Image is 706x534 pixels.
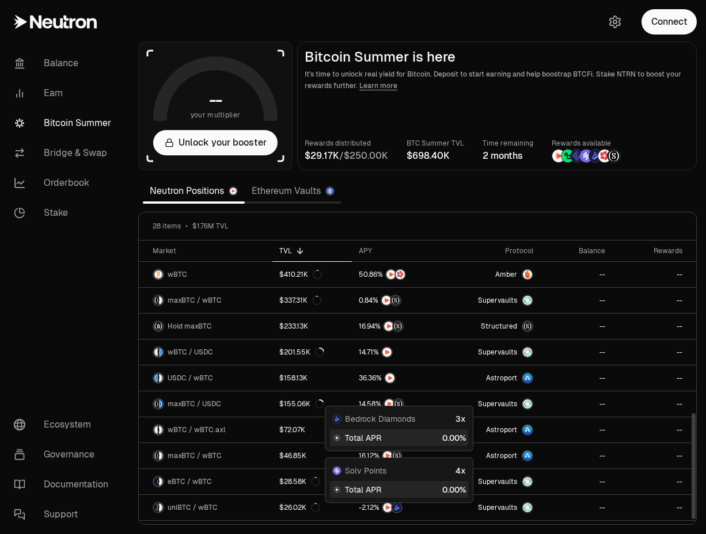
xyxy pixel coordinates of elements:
div: Protocol [454,246,533,255]
button: Connect [642,9,697,35]
a: -- [540,365,612,391]
img: NTRN [383,503,392,512]
span: maxBTC / wBTC [168,451,222,460]
img: NTRN [383,451,392,460]
div: $72.07K [279,425,305,434]
button: NTRNStructured Points [359,450,440,461]
span: Solv Points [345,465,386,476]
a: -- [612,288,696,313]
img: NTRN [384,322,393,331]
img: Structured Points [394,399,403,409]
a: $155.06K [272,391,352,417]
img: wBTC Logo [154,348,158,357]
a: -- [540,469,612,494]
span: Amber [495,270,517,279]
a: -- [612,443,696,468]
span: Astroport [486,425,517,434]
div: $233.13K [279,322,308,331]
a: NTRNStructured Points [352,391,447,417]
a: -- [540,314,612,339]
a: eBTC LogowBTC LogoeBTC / wBTC [139,469,272,494]
a: wBTC LogowBTC [139,262,272,287]
button: NTRNStructured Points [359,398,440,410]
img: Supervaults [523,477,532,486]
a: SupervaultsSupervaults [447,391,540,417]
img: USDC Logo [159,399,163,409]
h1: -- [209,91,222,109]
img: NTRN [382,296,391,305]
img: Supervaults [523,348,532,357]
img: Mars Fragments [396,270,405,279]
button: NTRNBedrock Diamonds [359,502,440,513]
img: Supervaults [523,503,532,512]
a: Earn [5,78,124,108]
img: NTRN [382,348,392,357]
a: Governance [5,440,124,470]
img: EtherFi Points [571,150,583,162]
button: NTRNStructured Points [359,321,440,332]
img: Solv Points [580,150,593,162]
a: Astroport [447,365,540,391]
span: Astroport [486,451,517,460]
a: SupervaultsSupervaults [447,495,540,520]
div: $155.06K [279,399,324,409]
a: Stake [5,198,124,228]
a: NTRNMars Fragments [352,262,447,287]
div: $28.58K [279,477,320,486]
span: wBTC [168,270,187,279]
div: 2 months [483,149,533,163]
a: $201.55K [272,340,352,365]
span: 28 items [153,222,181,231]
a: $158.13K [272,365,352,391]
button: NTRN [359,372,440,384]
a: StructuredmaxBTC [447,314,540,339]
img: NTRN [385,373,394,383]
span: Supervaults [478,348,517,357]
a: -- [540,340,612,365]
span: Structured [481,322,517,331]
a: Bitcoin Summer [5,108,124,138]
a: -- [612,417,696,443]
span: eBTC / wBTC [168,477,212,486]
a: -- [540,417,612,443]
p: BTC Summer TVL [407,138,464,149]
div: $201.55K [279,348,324,357]
span: uniBTC / wBTC [168,503,218,512]
img: Supervaults [523,296,532,305]
img: Structured Points [393,322,403,331]
a: SupervaultsSupervaults [447,469,540,494]
a: Balance [5,48,124,78]
img: eBTC Logo [154,477,158,486]
img: wBTC Logo [159,373,163,383]
img: wBTC.axl Logo [159,425,163,434]
a: Ecosystem [5,410,124,440]
img: Supervaults [523,399,532,409]
span: Bedrock Diamonds [345,413,415,425]
a: Ethereum Vaults [245,180,341,203]
span: maxBTC / wBTC [168,296,222,305]
img: Bedrock Diamonds [589,150,602,162]
img: NTRN [386,270,396,279]
div: TVL [279,246,345,255]
a: maxBTC LogowBTC LogomaxBTC / wBTC [139,288,272,313]
img: Mars Fragments [598,150,611,162]
p: Rewards available [552,138,621,149]
span: your multiplier [191,109,241,121]
span: Astroport [486,373,517,383]
img: wBTC Logo [159,451,163,460]
a: Neutron Positions [143,180,245,203]
a: wBTC LogoUSDC LogowBTC / USDC [139,340,272,365]
a: Documentation [5,470,124,499]
img: Bedrock Diamonds [333,415,341,423]
img: wBTC Logo [154,425,158,434]
a: Astroport [447,443,540,468]
span: Total APR [345,484,381,495]
a: -- [612,469,696,494]
a: -- [612,340,696,365]
div: Balance [547,246,605,255]
img: NTRN [552,150,565,162]
img: wBTC Logo [159,477,163,486]
a: maxBTC LogowBTC LogomaxBTC / wBTC [139,443,272,468]
a: $26.02K [272,495,352,520]
a: Learn more [359,81,397,90]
